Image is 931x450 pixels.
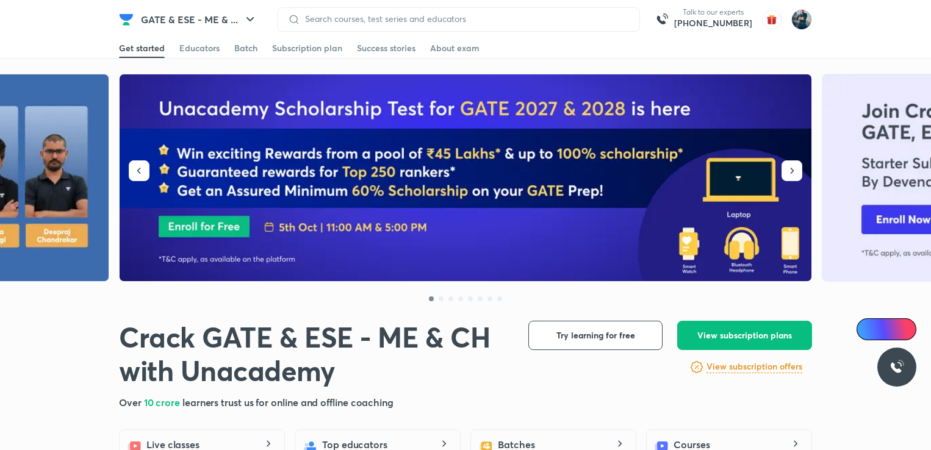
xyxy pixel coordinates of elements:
button: GATE & ESE - ME & ... [134,7,265,32]
a: Batch [234,38,257,58]
div: About exam [430,42,480,54]
span: 10 crore [144,396,182,409]
p: Talk to our experts [674,7,752,17]
img: avatar [762,10,782,29]
div: Educators [179,42,220,54]
h1: Crack GATE & ESE - ME & CH with Unacademy [119,321,509,388]
a: [PHONE_NUMBER] [674,17,752,29]
input: Search courses, test series and educators [300,14,630,24]
a: About exam [430,38,480,58]
span: View subscription plans [697,329,792,341]
span: Over [119,396,144,409]
span: Ai Doubts [877,324,909,334]
div: Batch [234,42,257,54]
a: View subscription offers [706,360,802,374]
a: Success stories [357,38,415,58]
h6: View subscription offers [706,360,802,373]
button: Try learning for free [528,321,663,350]
div: Subscription plan [272,42,342,54]
a: Educators [179,38,220,58]
a: Subscription plan [272,38,342,58]
span: learners trust us for online and offline coaching [182,396,394,409]
img: call-us [650,7,674,32]
img: Company Logo [119,12,134,27]
img: Vinay Upadhyay [791,9,812,30]
img: Icon [864,324,874,334]
img: ttu [890,360,904,374]
div: Get started [119,42,165,54]
span: Try learning for free [556,329,635,341]
a: Ai Doubts [857,318,916,340]
div: Success stories [357,42,415,54]
a: Get started [119,38,165,58]
button: View subscription plans [677,321,812,350]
